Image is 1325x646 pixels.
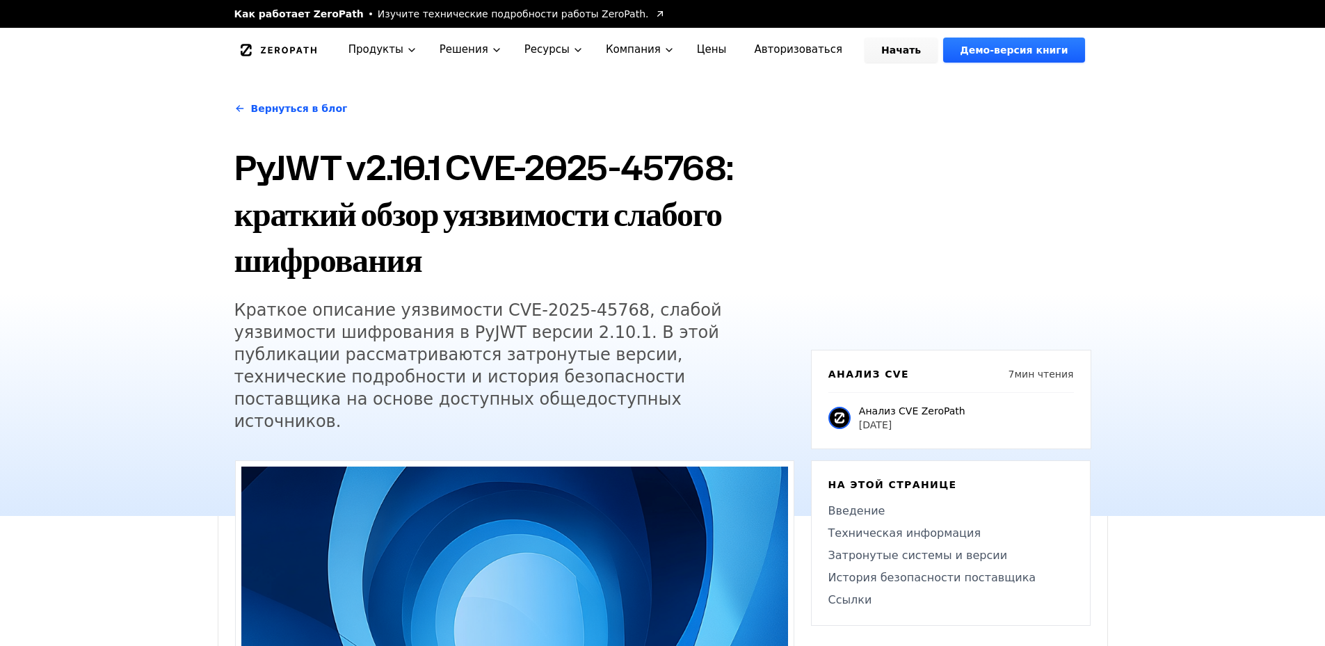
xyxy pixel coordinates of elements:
[440,43,488,56] font: Решения
[859,419,892,430] font: [DATE]
[828,369,909,380] font: Анализ CVE
[828,570,1073,586] a: История безопасности поставщика
[595,28,686,72] button: Компания
[251,103,348,114] font: Вернуться в блог
[828,549,1008,562] font: Затронутые системы и версии
[737,38,859,63] a: Авторизоваться
[686,28,738,72] a: Цены
[754,43,842,56] font: Авторизоваться
[697,43,727,56] font: Цены
[337,28,428,72] button: Продукты
[943,38,1084,63] a: Демо-версия книги
[606,43,661,56] font: Компания
[428,28,513,72] button: Решения
[828,547,1073,564] a: Затронутые системы и версии
[828,525,1073,542] a: Техническая информация
[234,144,733,282] font: PyJWT v2.10.1 CVE-2025-45768: краткий обзор уязвимости слабого шифрования
[828,407,851,429] img: Анализ CVE ZeroPath
[828,592,1073,608] a: Ссылки
[960,45,1068,56] font: Демо-версия книги
[828,504,885,517] font: Введение
[881,45,921,56] font: Начать
[218,28,1108,72] nav: Глобальный
[828,593,872,606] font: Ссылки
[513,28,595,72] button: Ресурсы
[828,503,1073,519] a: Введение
[348,43,403,56] font: Продукты
[859,405,965,417] font: Анализ CVE ZeroPath
[234,89,348,128] a: Вернуться в блог
[865,38,938,63] a: Начать
[234,8,364,19] font: Как работает ZeroPath
[828,479,957,490] font: На этой странице
[1015,369,1074,380] font: мин чтения
[234,300,722,431] font: Краткое описание уязвимости CVE-2025-45768, слабой уязвимости шифрования в PyJWT версии 2.10.1. В...
[378,8,649,19] font: Изучите технические подробности работы ZeroPath.
[828,526,981,540] font: Техническая информация
[1009,369,1015,380] font: 7
[234,7,666,21] a: Как работает ZeroPathИзучите технические подробности работы ZeroPath.
[524,43,570,56] font: Ресурсы
[828,571,1036,584] font: История безопасности поставщика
